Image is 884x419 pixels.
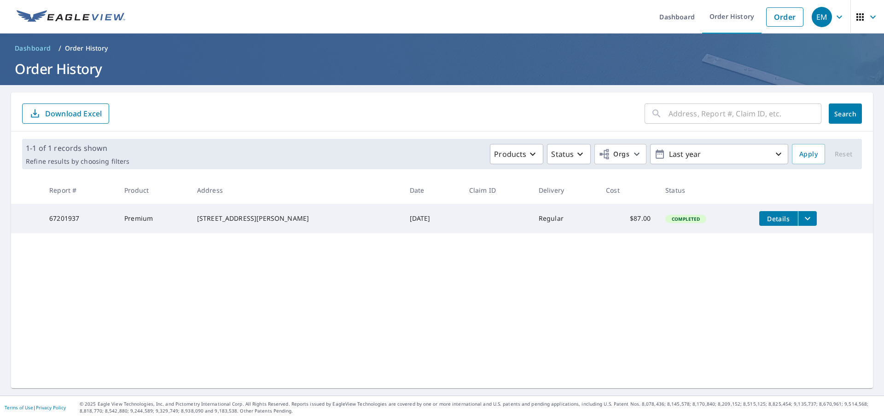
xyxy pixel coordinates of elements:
th: Date [402,177,462,204]
button: Products [490,144,543,164]
button: Last year [650,144,788,164]
button: Status [547,144,591,164]
p: Download Excel [45,109,102,119]
button: Download Excel [22,103,109,124]
h1: Order History [11,59,873,78]
nav: breadcrumb [11,41,873,56]
a: Terms of Use [5,404,33,411]
a: Dashboard [11,41,55,56]
span: Apply [799,149,818,160]
th: Product [117,177,190,204]
button: Apply [792,144,825,164]
span: Search [836,109,855,118]
th: Claim ID [462,177,531,204]
span: Dashboard [15,44,51,53]
p: Last year [665,146,773,162]
button: detailsBtn-67201937 [759,211,798,226]
p: Products [494,149,526,160]
td: $87.00 [599,204,658,233]
div: [STREET_ADDRESS][PERSON_NAME] [197,214,395,223]
p: © 2025 Eagle View Technologies, Inc. and Pictometry International Corp. All Rights Reserved. Repo... [80,401,879,414]
button: Search [829,103,862,124]
span: Orgs [599,149,629,160]
li: / [58,43,61,54]
th: Status [658,177,752,204]
input: Address, Report #, Claim ID, etc. [669,101,821,126]
button: Orgs [594,144,646,164]
p: Refine results by choosing filters [26,157,129,166]
th: Report # [42,177,117,204]
div: EM [812,7,832,27]
p: Order History [65,44,108,53]
th: Cost [599,177,658,204]
a: Order [766,7,803,27]
p: 1-1 of 1 records shown [26,143,129,154]
th: Delivery [531,177,599,204]
td: Premium [117,204,190,233]
td: 67201937 [42,204,117,233]
td: [DATE] [402,204,462,233]
p: Status [551,149,574,160]
td: Regular [531,204,599,233]
img: EV Logo [17,10,125,24]
button: filesDropdownBtn-67201937 [798,211,817,226]
a: Privacy Policy [36,404,66,411]
span: Completed [666,216,705,222]
span: Details [765,214,792,223]
p: | [5,405,66,410]
th: Address [190,177,402,204]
